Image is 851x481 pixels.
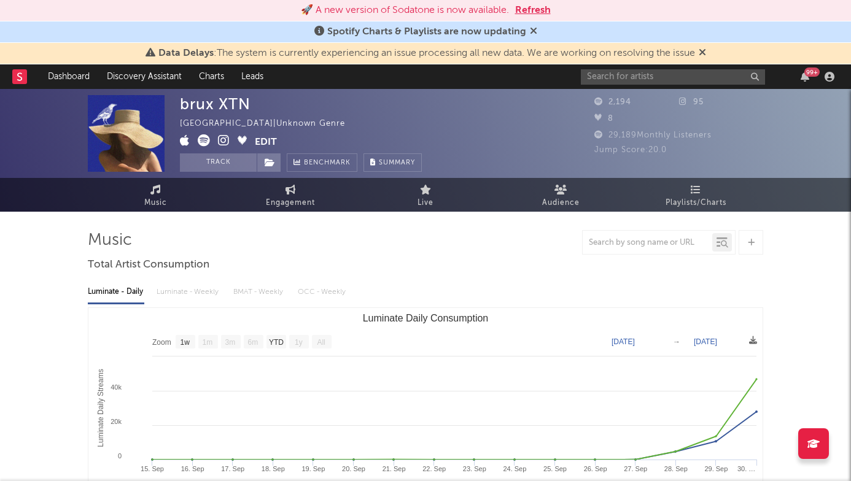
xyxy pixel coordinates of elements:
[737,465,755,472] text: 30. …
[583,238,712,248] input: Search by song name or URL
[152,338,171,347] text: Zoom
[358,178,493,212] a: Live
[624,465,647,472] text: 27. Sep
[255,134,277,150] button: Edit
[181,338,190,347] text: 1w
[181,465,204,472] text: 16. Sep
[39,64,98,89] a: Dashboard
[543,465,567,472] text: 25. Sep
[158,48,214,58] span: Data Delays
[503,465,526,472] text: 24. Sep
[301,3,509,18] div: 🚀 A new version of Sodatone is now available.
[530,27,537,37] span: Dismiss
[493,178,628,212] a: Audience
[581,69,765,85] input: Search for artists
[594,98,631,106] span: 2,194
[317,338,325,347] text: All
[88,282,144,302] div: Luminate - Daily
[542,196,580,210] span: Audience
[88,178,223,212] a: Music
[118,452,122,460] text: 0
[221,465,244,472] text: 17. Sep
[223,178,358,212] a: Engagement
[248,338,258,347] text: 6m
[704,465,728,472] text: 29. Sep
[180,153,257,172] button: Track
[628,178,763,212] a: Playlists/Charts
[225,338,236,347] text: 3m
[180,117,359,131] div: [GEOGRAPHIC_DATA] | Unknown Genre
[666,196,726,210] span: Playlists/Charts
[190,64,233,89] a: Charts
[679,98,704,106] span: 95
[594,115,613,123] span: 8
[96,369,105,447] text: Luminate Daily Streams
[287,153,357,172] a: Benchmark
[88,258,209,272] span: Total Artist Consumption
[180,95,251,113] div: brux XTN
[515,3,551,18] button: Refresh
[111,418,122,425] text: 20k
[422,465,446,472] text: 22. Sep
[363,153,422,172] button: Summary
[301,465,325,472] text: 19. Sep
[584,465,607,472] text: 26. Sep
[304,156,351,171] span: Benchmark
[463,465,486,472] text: 23. Sep
[363,313,489,323] text: Luminate Daily Consumption
[203,338,213,347] text: 1m
[699,48,706,58] span: Dismiss
[342,465,365,472] text: 20. Sep
[383,465,406,472] text: 21. Sep
[664,465,688,472] text: 28. Sep
[612,337,635,346] text: [DATE]
[801,72,809,82] button: 99+
[141,465,164,472] text: 15. Sep
[144,196,167,210] span: Music
[233,64,272,89] a: Leads
[98,64,190,89] a: Discovery Assistant
[594,131,712,139] span: 29,189 Monthly Listeners
[262,465,285,472] text: 18. Sep
[295,338,303,347] text: 1y
[418,196,433,210] span: Live
[673,337,680,346] text: →
[594,146,667,154] span: Jump Score: 20.0
[266,196,315,210] span: Engagement
[327,27,526,37] span: Spotify Charts & Playlists are now updating
[694,337,717,346] text: [DATE]
[111,383,122,391] text: 40k
[804,67,820,77] div: 99 +
[158,48,695,58] span: : The system is currently experiencing an issue processing all new data. We are working on resolv...
[269,338,284,347] text: YTD
[379,160,415,166] span: Summary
